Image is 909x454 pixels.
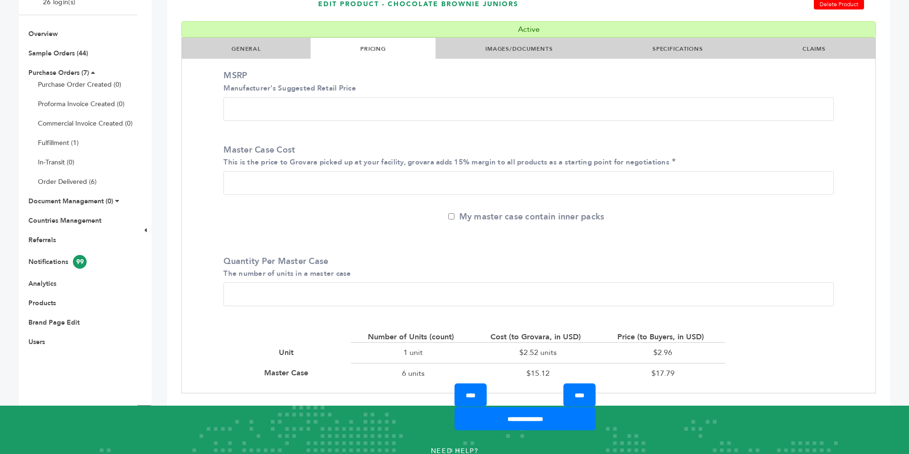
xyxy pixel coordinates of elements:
[617,332,709,342] div: Price (to Buyers, in USD)
[351,342,476,363] div: 1 unit
[28,49,88,58] a: Sample Orders (44)
[28,197,113,206] a: Document Management (0)
[28,299,56,308] a: Products
[38,138,79,147] a: Fulfillment (1)
[448,211,605,223] label: My master case contain inner packs
[476,342,601,363] div: $2.52 units
[38,80,121,89] a: Purchase Order Created (0)
[351,363,476,383] div: 6 units
[38,177,97,186] a: Order Delivered (6)
[232,45,261,53] a: GENERAL
[368,332,459,342] div: Number of Units (count)
[28,318,80,327] a: Brand Page Edit
[28,29,58,38] a: Overview
[448,213,454,219] input: My master case contain inner packs
[38,100,125,109] a: Proforma Invoice Created (0)
[28,236,56,245] a: Referrals
[181,21,876,37] div: Active
[28,68,89,77] a: Purchase Orders (7)
[223,157,669,167] small: This is the price to Grovara picked up at your facility, grovara adds 15% margin to all products ...
[28,279,56,288] a: Analytics
[652,45,703,53] a: SPECIFICATIONS
[490,332,586,342] div: Cost (to Grovara, in USD)
[38,158,74,167] a: In-Transit (0)
[485,45,553,53] a: IMAGES/DOCUMENTS
[802,45,826,53] a: CLAIMS
[28,257,87,266] a: Notifications99
[360,45,386,53] a: PRICING
[223,269,351,278] small: The number of units in a master case
[28,337,45,346] a: Users
[600,342,725,363] div: $2.96
[600,363,725,383] div: $17.79
[73,255,87,269] span: 99
[223,144,829,168] label: Master Case Cost
[28,216,101,225] a: Countries Management
[223,255,829,279] label: Quantity Per Master Case
[476,363,601,383] div: $15.12
[38,119,133,128] a: Commercial Invoice Created (0)
[264,368,313,378] div: Master Case
[223,70,829,93] label: MSRP
[223,83,356,93] small: Manufacturer's Suggested Retail Price
[279,347,298,358] div: Unit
